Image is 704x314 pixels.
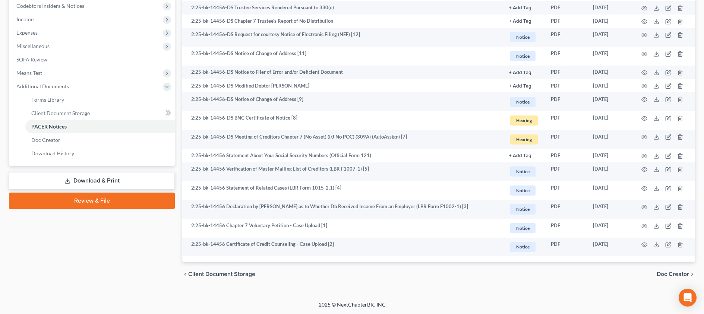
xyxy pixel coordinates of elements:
[31,96,64,103] span: Forms Library
[545,149,587,162] td: PDF
[510,51,536,61] span: Notice
[182,1,503,14] td: 2:25-bk-14456-DS Trustee Services Rendered Pursuant to 330(e)
[679,289,697,307] div: Open Intercom Messenger
[587,219,632,238] td: [DATE]
[509,133,539,146] a: Hearing
[25,120,175,133] a: PACER Notices
[16,43,50,49] span: Miscellaneous
[510,204,536,214] span: Notice
[182,149,503,162] td: 2:25-bk-14456 Statement About Your Social Security Numbers (Official Form 121)
[545,66,587,79] td: PDF
[509,50,539,62] a: Notice
[545,47,587,66] td: PDF
[587,149,632,162] td: [DATE]
[587,47,632,66] td: [DATE]
[587,15,632,28] td: [DATE]
[31,123,67,130] span: PACER Notices
[509,6,531,10] button: + Add Tag
[587,28,632,47] td: [DATE]
[182,238,503,257] td: 2:25-bk-14456 Certificate of Credit Counseling - Case Upload [2]
[182,15,503,28] td: 2:25-bk-14456-DS Chapter 7 Trustee's Report of No Distribution
[510,223,536,233] span: Notice
[509,4,539,11] a: + Add Tag
[182,271,188,277] i: chevron_left
[188,271,255,277] span: Client Document Storage
[25,93,175,107] a: Forms Library
[182,130,503,149] td: 2:25-bk-14456-DS Meeting of Creditors Chapter 7 (No Asset) (I/J No POC) (309A) (AutoAssign) [7]
[509,18,539,25] a: + Add Tag
[182,162,503,181] td: 2:25-bk-14456 Verification of Master Mailing List of Creditors (LBR F1007-1) [5]
[509,84,531,89] button: + Add Tag
[545,1,587,14] td: PDF
[182,111,503,130] td: 2:25-bk-14456-DS BNC Certificate of Notice [8]
[587,111,632,130] td: [DATE]
[182,92,503,111] td: 2:25-bk-14456-DS Notice of Change of Address [9]
[587,92,632,111] td: [DATE]
[31,110,90,116] span: Client Document Storage
[587,66,632,79] td: [DATE]
[545,15,587,28] td: PDF
[510,185,536,196] span: Notice
[657,271,695,277] button: Doc Creator chevron_right
[9,193,175,209] a: Review & File
[25,147,175,160] a: Download History
[25,107,175,120] a: Client Document Storage
[545,162,587,181] td: PDF
[182,181,503,200] td: 2:25-bk-14456 Statement of Related Cases (LBR Form 1015-2.1) [4]
[182,79,503,92] td: 2:25-bk-14456-DS Modified Debtor [PERSON_NAME]
[509,114,539,127] a: Hearing
[587,1,632,14] td: [DATE]
[182,200,503,219] td: 2:25-bk-14456 Declaration by [PERSON_NAME] as to Whether Db Received Income From an Employer (LBR...
[545,200,587,219] td: PDF
[25,133,175,147] a: Doc Creator
[9,172,175,190] a: Download & Print
[182,271,255,277] button: chevron_left Client Document Storage
[509,96,539,108] a: Notice
[509,19,531,24] button: + Add Tag
[509,153,531,158] button: + Add Tag
[182,66,503,79] td: 2:25-bk-14456-DS Notice to Filer of Error and/or Deficient Document
[587,181,632,200] td: [DATE]
[587,130,632,149] td: [DATE]
[16,16,34,22] span: Income
[587,79,632,92] td: [DATE]
[509,165,539,178] a: Notice
[510,134,538,145] span: Hearing
[657,271,689,277] span: Doc Creator
[587,162,632,181] td: [DATE]
[509,241,539,253] a: Notice
[509,31,539,43] a: Notice
[509,203,539,215] a: Notice
[545,130,587,149] td: PDF
[509,82,539,89] a: + Add Tag
[182,47,503,66] td: 2:25-bk-14456-DS Notice of Change of Address [11]
[31,150,74,156] span: Download History
[587,238,632,257] td: [DATE]
[545,28,587,47] td: PDF
[16,70,42,76] span: Means Test
[16,3,84,9] span: Codebtors Insiders & Notices
[10,53,175,66] a: SOFA Review
[509,70,531,75] button: + Add Tag
[509,69,539,76] a: + Add Tag
[16,29,38,36] span: Expenses
[182,28,503,47] td: 2:25-bk-14456-DS Request for courtesy Notice of Electronic Filing (NEF) [12]
[509,222,539,234] a: Notice
[182,219,503,238] td: 2:25-bk-14456 Chapter 7 Voluntary Petition - Case Upload [1]
[510,242,536,252] span: Notice
[509,152,539,159] a: + Add Tag
[545,111,587,130] td: PDF
[510,32,536,42] span: Notice
[545,92,587,111] td: PDF
[16,83,69,89] span: Additional Documents
[510,115,538,126] span: Hearing
[545,219,587,238] td: PDF
[545,79,587,92] td: PDF
[510,166,536,177] span: Notice
[587,200,632,219] td: [DATE]
[545,181,587,200] td: PDF
[16,56,47,63] span: SOFA Review
[689,271,695,277] i: chevron_right
[545,238,587,257] td: PDF
[510,97,536,107] span: Notice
